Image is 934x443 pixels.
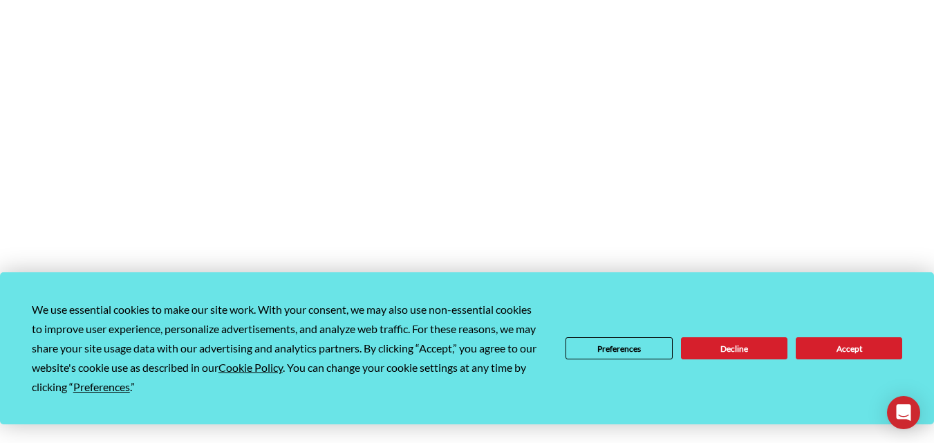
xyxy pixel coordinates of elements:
[566,337,672,359] button: Preferences
[218,361,283,374] span: Cookie Policy
[32,300,544,397] div: We use essential cookies to make our site work. With your consent, we may also use non-essential ...
[73,380,130,393] span: Preferences
[887,396,920,429] div: Open Intercom Messenger
[796,337,902,359] button: Accept
[681,337,787,359] button: Decline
